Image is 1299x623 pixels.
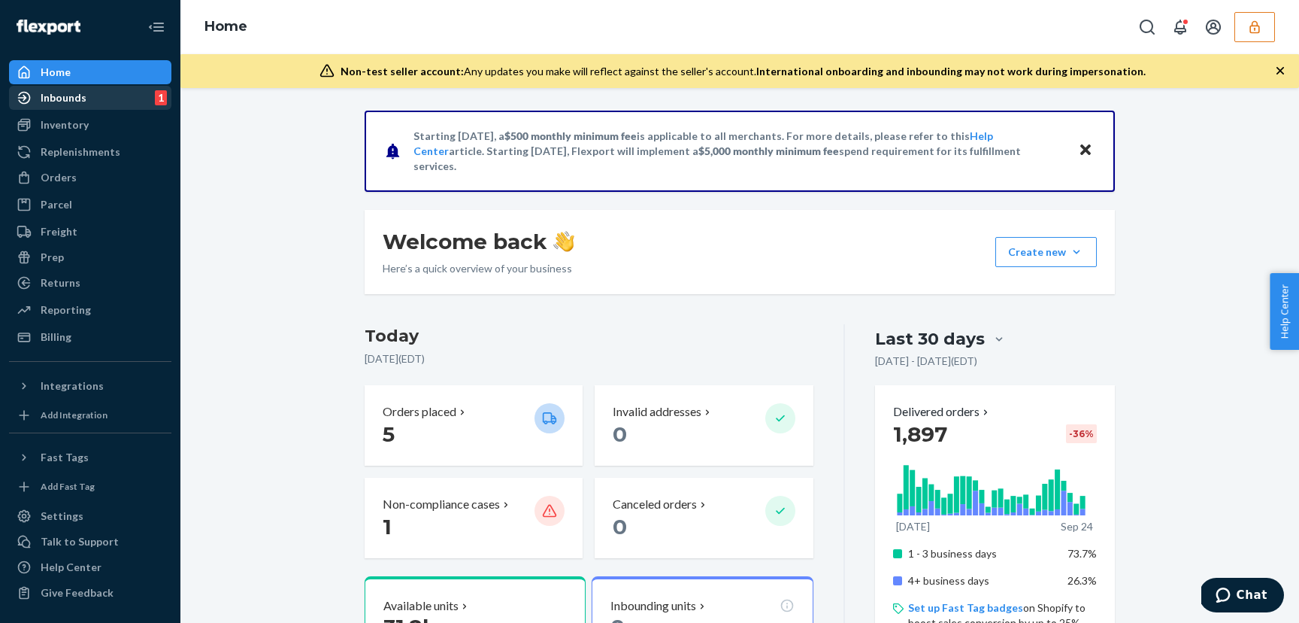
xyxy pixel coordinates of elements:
[610,597,696,615] p: Inbounding units
[41,534,119,549] div: Talk to Support
[1132,12,1162,42] button: Open Search Box
[613,496,697,513] p: Canceled orders
[383,261,574,276] p: Here’s a quick overview of your business
[41,330,71,345] div: Billing
[41,250,64,265] div: Prep
[41,275,80,290] div: Returns
[1067,574,1097,587] span: 26.3%
[383,228,574,255] h1: Welcome back
[504,129,637,142] span: $500 monthly minimum fee
[41,480,95,493] div: Add Fast Tag
[893,421,947,447] span: 1,897
[41,170,77,185] div: Orders
[41,585,114,600] div: Give Feedback
[9,530,171,554] button: Talk to Support
[41,117,89,132] div: Inventory
[383,496,500,513] p: Non-compliance cases
[9,476,171,498] a: Add Fast Tag
[141,12,171,42] button: Close Navigation
[41,144,120,160] div: Replenishments
[383,403,456,421] p: Orders placed
[9,193,171,217] a: Parcel
[908,546,1056,561] p: 1 - 3 business days
[875,327,985,351] div: Last 30 days
[9,245,171,269] a: Prep
[413,129,1064,174] p: Starting [DATE], a is applicable to all merchants. For more details, please refer to this article...
[383,597,459,615] p: Available units
[9,86,171,110] a: Inbounds1
[41,450,89,465] div: Fast Tags
[896,519,930,534] p: [DATE]
[1165,12,1195,42] button: Open notifications
[155,90,167,105] div: 1
[41,224,77,239] div: Freight
[1066,424,1097,443] div: -36 %
[1067,547,1097,560] span: 73.7%
[365,478,583,558] button: Non-compliance cases 1
[365,324,813,348] h3: Today
[383,421,395,447] span: 5
[1061,519,1093,534] p: Sep 24
[41,90,86,105] div: Inbounds
[1198,12,1228,42] button: Open account menu
[9,555,171,579] a: Help Center
[41,65,71,80] div: Home
[9,298,171,322] a: Reporting
[698,144,839,157] span: $5,000 monthly minimum fee
[613,514,627,539] span: 0
[41,560,101,575] div: Help Center
[17,20,80,35] img: Flexport logo
[341,65,464,77] span: Non-test seller account:
[613,421,627,447] span: 0
[204,18,247,35] a: Home
[9,581,171,605] button: Give Feedback
[1201,578,1284,615] iframe: Opens a widget where you can chat to one of our agents
[9,271,171,295] a: Returns
[9,220,171,244] a: Freight
[1076,140,1095,162] button: Close
[383,514,392,539] span: 1
[365,351,813,366] p: [DATE] ( EDT )
[41,509,83,524] div: Settings
[595,478,813,558] button: Canceled orders 0
[192,5,259,49] ol: breadcrumbs
[365,385,583,466] button: Orders placed 5
[908,573,1056,588] p: 4+ business days
[9,140,171,164] a: Replenishments
[613,403,701,421] p: Invalid addresses
[41,409,107,421] div: Add Integration
[41,378,104,394] div: Integrations
[1270,273,1299,350] button: Help Center
[41,197,72,212] div: Parcel
[995,237,1097,267] button: Create new
[341,64,1146,79] div: Any updates you make will reflect against the seller's account.
[908,601,1023,614] a: Set up Fast Tag badges
[875,354,977,369] p: [DATE] - [DATE] ( EDT )
[9,374,171,398] button: Integrations
[9,113,171,137] a: Inventory
[41,302,91,318] div: Reporting
[553,231,574,252] img: hand-wave emoji
[9,504,171,528] a: Settings
[9,60,171,84] a: Home
[756,65,1146,77] span: International onboarding and inbounding may not work during impersonation.
[9,325,171,349] a: Billing
[893,403,992,421] button: Delivered orders
[9,445,171,470] button: Fast Tags
[9,404,171,427] a: Add Integration
[595,385,813,466] button: Invalid addresses 0
[9,166,171,190] a: Orders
